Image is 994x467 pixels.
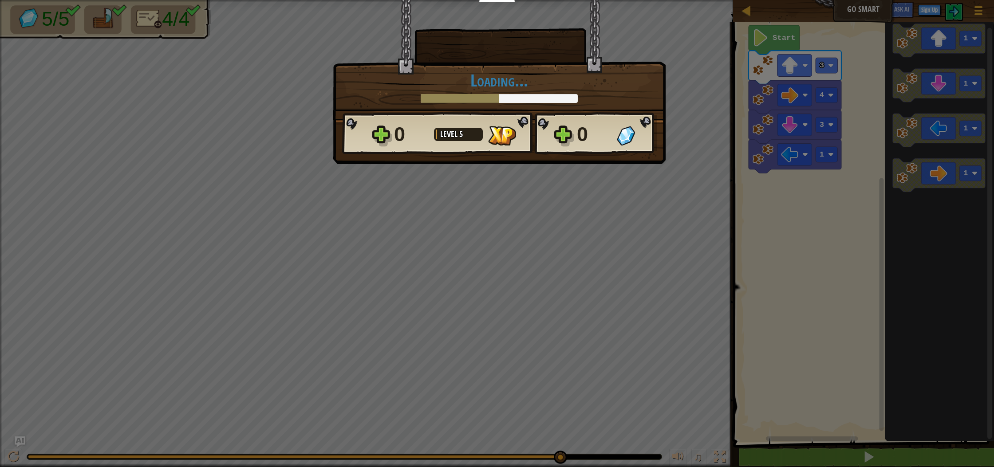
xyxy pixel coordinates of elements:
[459,129,463,140] span: 5
[488,126,516,145] img: XP Gained
[617,126,635,145] img: Gems Gained
[577,120,611,149] div: 0
[394,120,429,149] div: 0
[342,71,656,90] h1: Loading...
[440,129,459,140] span: Level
